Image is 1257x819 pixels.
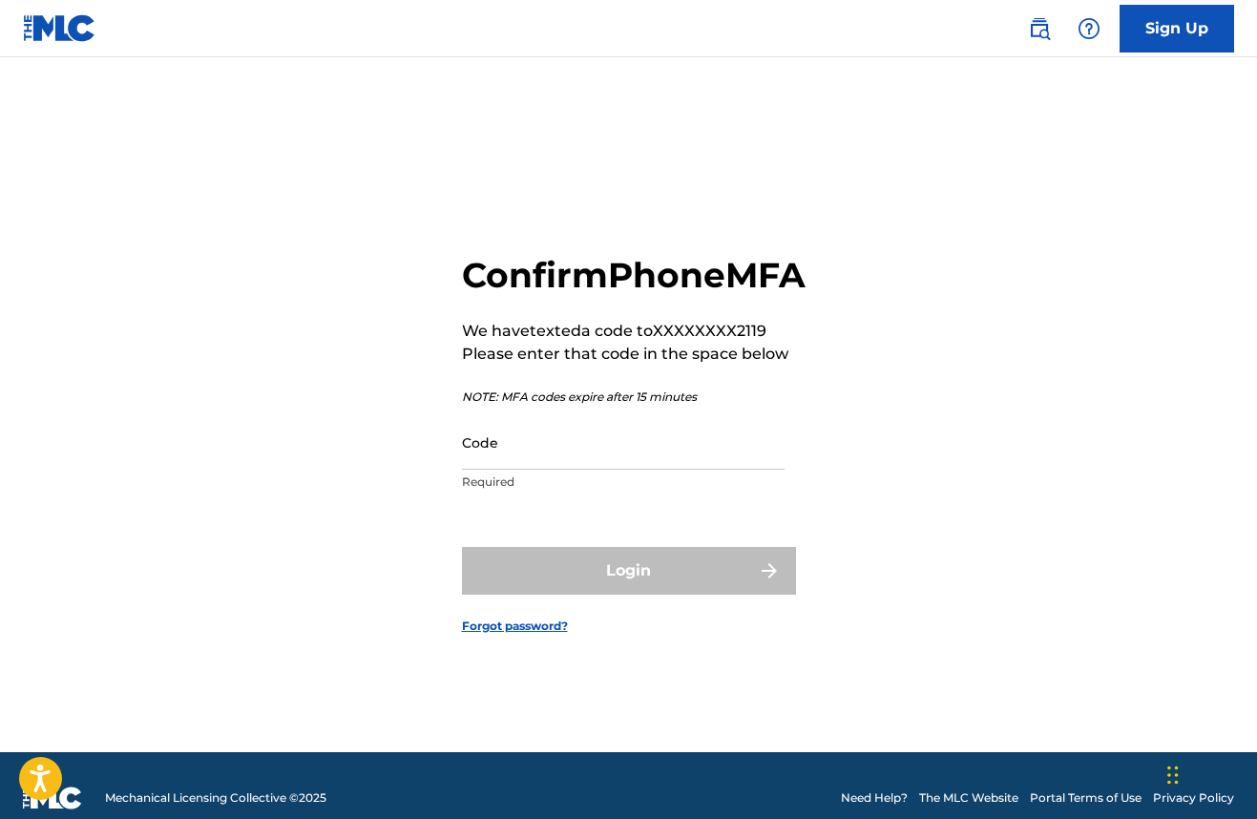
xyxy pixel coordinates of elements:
span: Mechanical Licensing Collective © 2025 [105,789,326,807]
a: Need Help? [841,789,908,807]
img: logo [23,787,82,809]
img: help [1078,17,1100,40]
a: Portal Terms of Use [1030,789,1142,807]
div: Drag [1167,746,1179,804]
p: Required [462,473,785,491]
p: We have texted a code to XXXXXXXX2119 [462,320,806,343]
a: Sign Up [1120,5,1234,52]
p: Please enter that code in the space below [462,343,806,366]
a: Public Search [1020,10,1058,48]
p: NOTE: MFA codes expire after 15 minutes [462,388,806,406]
a: Privacy Policy [1153,789,1234,807]
img: search [1028,17,1051,40]
div: Help [1070,10,1108,48]
a: Forgot password? [462,618,568,635]
img: MLC Logo [23,14,96,42]
a: The MLC Website [919,789,1018,807]
h2: Confirm Phone MFA [462,254,806,297]
iframe: Chat Widget [1162,727,1257,819]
